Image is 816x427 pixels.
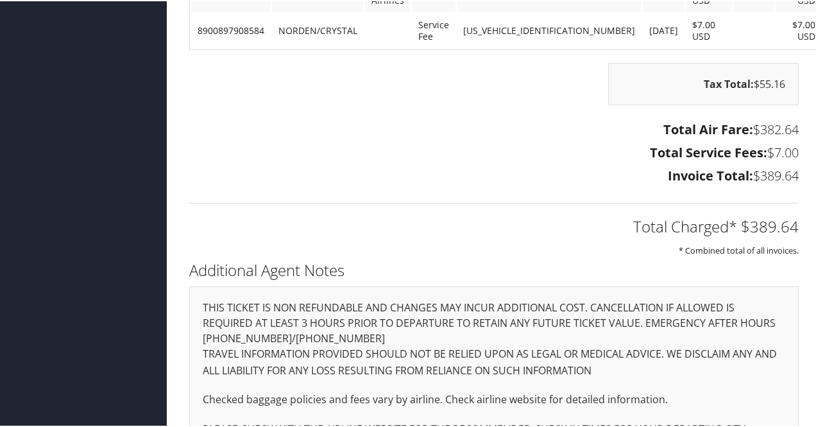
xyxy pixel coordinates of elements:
strong: Invoice Total: [668,166,753,183]
td: NORDEN/CRYSTAL [272,12,364,47]
h3: $389.64 [189,166,799,184]
td: Service Fee [412,12,455,47]
td: [US_VEHICLE_IDENTIFICATION_NUMBER] [457,12,642,47]
h3: $7.00 [189,143,799,161]
p: Checked baggage policies and fees vary by airline. Check airline website for detailed information. [203,390,785,407]
h2: Total Charged* $389.64 [189,214,799,236]
strong: Tax Total: [704,76,754,90]
strong: Total Air Fare: [663,119,753,137]
div: $55.16 [608,62,799,104]
td: 8900897908584 [191,12,271,47]
td: [DATE] [643,12,684,47]
strong: Total Service Fees: [650,143,767,160]
small: * Combined total of all invoices. [679,243,799,255]
h3: $382.64 [189,119,799,137]
p: TRAVEL INFORMATION PROVIDED SHOULD NOT BE RELIED UPON AS LEGAL OR MEDICAL ADVICE. WE DISCLAIM ANY... [203,345,785,378]
h2: Additional Agent Notes [189,258,799,280]
td: $7.00 USD [686,12,732,47]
